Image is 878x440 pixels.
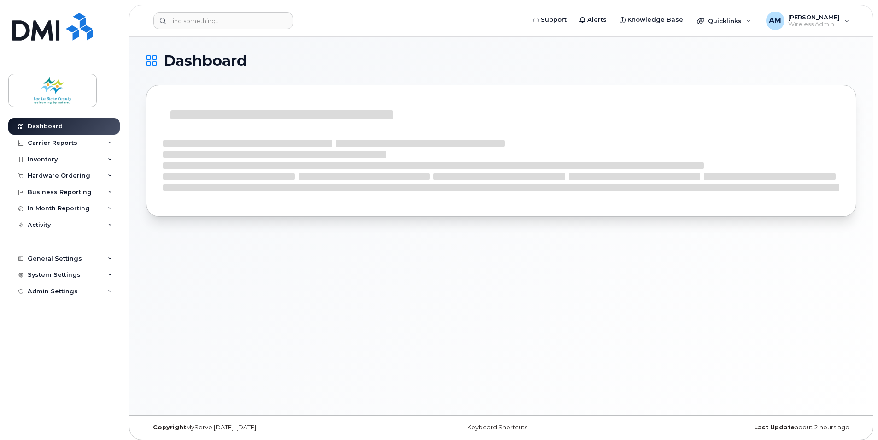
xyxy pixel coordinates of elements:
[467,424,527,431] a: Keyboard Shortcuts
[620,424,856,431] div: about 2 hours ago
[164,54,247,68] span: Dashboard
[146,424,383,431] div: MyServe [DATE]–[DATE]
[153,424,186,431] strong: Copyright
[754,424,795,431] strong: Last Update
